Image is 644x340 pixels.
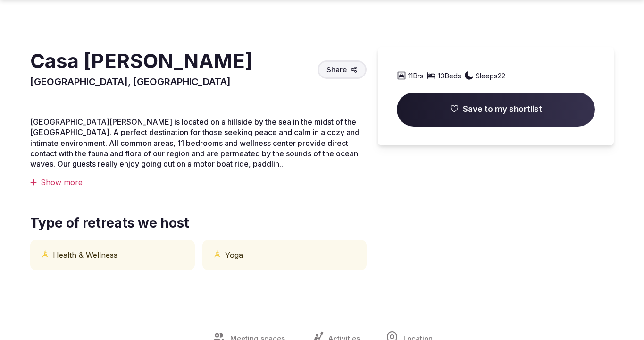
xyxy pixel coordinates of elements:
[476,71,505,81] span: Sleeps 22
[30,214,189,232] span: Type of retreats we host
[30,117,360,169] span: [GEOGRAPHIC_DATA][PERSON_NAME] is located on a hillside by the sea in the midst of the [GEOGRAPHI...
[30,177,367,187] div: Show more
[30,47,252,75] h2: Casa [PERSON_NAME]
[438,71,461,81] span: 13 Beds
[30,76,231,87] span: [GEOGRAPHIC_DATA], [GEOGRAPHIC_DATA]
[408,71,424,81] span: 11 Brs
[326,65,347,75] span: Share
[318,60,367,79] button: Share
[463,104,542,115] span: Save to my shortlist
